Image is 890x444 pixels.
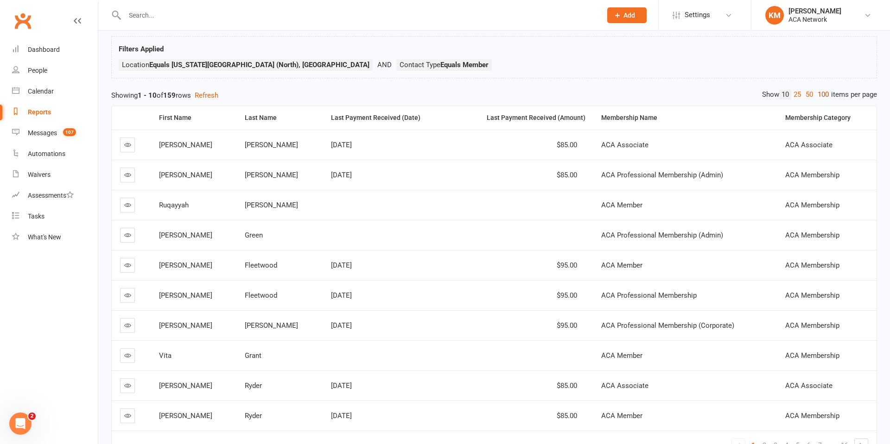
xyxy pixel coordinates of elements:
[557,291,577,300] span: $95.00
[331,141,352,149] span: [DATE]
[159,351,172,360] span: Vita
[601,171,723,179] span: ACA Professional Membership (Admin)
[601,321,734,330] span: ACA Professional Membership (Corporate)
[159,171,212,179] span: [PERSON_NAME]
[122,9,595,22] input: Search...
[28,192,74,199] div: Assessments
[245,412,262,420] span: Ryder
[28,46,60,53] div: Dashboard
[159,141,212,149] span: [PERSON_NAME]
[785,291,839,300] span: ACA Membership
[28,67,47,74] div: People
[159,201,189,209] span: Ruqayyah
[12,81,98,102] a: Calendar
[28,129,57,137] div: Messages
[28,88,54,95] div: Calendar
[785,351,839,360] span: ACA Membership
[623,12,635,19] span: Add
[159,291,212,300] span: [PERSON_NAME]
[685,5,710,25] span: Settings
[557,171,577,179] span: $85.00
[788,15,841,24] div: ACA Network
[149,61,369,69] strong: Equals [US_STATE][GEOGRAPHIC_DATA] (North), [GEOGRAPHIC_DATA]
[159,412,212,420] span: [PERSON_NAME]
[12,39,98,60] a: Dashboard
[557,381,577,390] span: $85.00
[111,90,877,101] div: Showing of rows
[803,90,815,100] a: 50
[607,7,647,23] button: Add
[159,114,229,121] div: First Name
[12,164,98,185] a: Waivers
[765,6,784,25] div: KM
[12,102,98,123] a: Reports
[762,90,877,100] div: Show items per page
[785,114,869,121] div: Membership Category
[601,351,642,360] span: ACA Member
[601,231,723,239] span: ACA Professional Membership (Admin)
[785,412,839,420] span: ACA Membership
[138,91,157,100] strong: 1 - 10
[331,114,445,121] div: Last Payment Received (Date)
[557,141,577,149] span: $85.00
[159,381,212,390] span: [PERSON_NAME]
[785,381,833,390] span: ACA Associate
[12,60,98,81] a: People
[28,233,61,241] div: What's New
[12,185,98,206] a: Assessments
[12,144,98,164] a: Automations
[460,114,585,121] div: Last Payment Received (Amount)
[791,90,803,100] a: 25
[28,150,65,157] div: Automations
[245,321,298,330] span: [PERSON_NAME]
[119,45,164,53] strong: Filters Applied
[245,381,262,390] span: Ryder
[245,351,261,360] span: Grant
[28,213,44,220] div: Tasks
[331,321,352,330] span: [DATE]
[331,381,352,390] span: [DATE]
[440,61,489,69] strong: Equals Member
[400,61,489,69] span: Contact Type
[159,261,212,269] span: [PERSON_NAME]
[785,141,833,149] span: ACA Associate
[785,321,839,330] span: ACA Membership
[785,261,839,269] span: ACA Membership
[331,412,352,420] span: [DATE]
[122,61,369,69] span: Location
[601,381,648,390] span: ACA Associate
[785,171,839,179] span: ACA Membership
[601,201,642,209] span: ACA Member
[12,123,98,144] a: Messages 107
[12,227,98,248] a: What's New
[28,171,51,178] div: Waivers
[195,90,218,101] button: Refresh
[601,412,642,420] span: ACA Member
[601,114,769,121] div: Membership Name
[245,171,298,179] span: [PERSON_NAME]
[601,261,642,269] span: ACA Member
[331,171,352,179] span: [DATE]
[331,261,352,269] span: [DATE]
[245,141,298,149] span: [PERSON_NAME]
[245,201,298,209] span: [PERSON_NAME]
[28,413,36,420] span: 2
[785,231,839,239] span: ACA Membership
[779,90,791,100] a: 10
[159,231,212,239] span: [PERSON_NAME]
[159,321,212,330] span: [PERSON_NAME]
[28,108,51,116] div: Reports
[557,412,577,420] span: $85.00
[12,206,98,227] a: Tasks
[245,291,277,300] span: Fleetwood
[601,291,697,300] span: ACA Professional Membership
[63,128,76,136] span: 107
[11,9,34,32] a: Clubworx
[9,413,32,435] iframe: Intercom live chat
[601,141,648,149] span: ACA Associate
[785,201,839,209] span: ACA Membership
[557,321,577,330] span: $95.00
[245,114,315,121] div: Last Name
[163,91,176,100] strong: 159
[245,231,263,239] span: Green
